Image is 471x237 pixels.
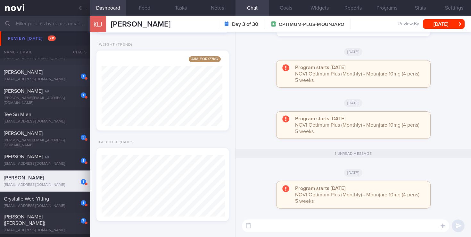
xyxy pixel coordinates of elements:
[4,96,86,106] div: [PERSON_NAME][EMAIL_ADDRESS][DOMAIN_NAME]
[81,158,86,163] div: 1
[295,186,345,191] strong: Program starts [DATE]
[81,135,86,140] div: 3
[344,48,362,56] span: [DATE]
[295,129,314,134] span: 5 weeks
[4,175,44,180] span: [PERSON_NAME]
[4,56,86,61] div: [EMAIL_ADDRESS][DOMAIN_NAME]
[4,35,86,40] div: [EMAIL_ADDRESS][DOMAIN_NAME]
[295,65,345,70] strong: Program starts [DATE]
[295,78,314,83] span: 5 weeks
[96,140,134,145] div: Glucose (Daily)
[4,112,31,117] span: Tee Su Mien
[4,70,43,75] span: [PERSON_NAME]
[295,199,314,204] span: 5 weeks
[398,21,419,27] span: Review By
[4,138,86,148] div: [PERSON_NAME][EMAIL_ADDRESS][DOMAIN_NAME]
[81,200,86,206] div: 1
[4,77,86,82] div: [EMAIL_ADDRESS][DOMAIN_NAME]
[4,131,43,136] span: [PERSON_NAME]
[88,12,108,37] div: KLJ
[4,214,45,226] span: [PERSON_NAME] ([PERSON_NAME])
[295,116,345,121] strong: Program starts [DATE]
[4,228,86,233] div: [EMAIL_ADDRESS][DOMAIN_NAME]
[4,183,86,187] div: [EMAIL_ADDRESS][DOMAIN_NAME]
[4,89,43,94] span: [PERSON_NAME]
[111,20,170,28] span: [PERSON_NAME]
[279,21,344,28] span: OPTIMUM-PLUS-MOUNJARO
[81,179,86,185] div: 1
[295,192,419,197] span: NOVI Optimum Plus (Monthly) - Mounjaro 10mg (4 pens)
[81,218,86,224] div: 7
[81,92,86,98] div: 1
[4,196,49,201] span: Crystalle Wee Yiting
[344,169,362,177] span: [DATE]
[96,43,132,47] div: Weight (Trend)
[232,21,258,28] strong: Day 3 of 30
[344,99,362,107] span: [DATE]
[81,74,86,79] div: 1
[4,119,86,124] div: [EMAIL_ADDRESS][DOMAIN_NAME]
[4,49,43,54] span: [PERSON_NAME]
[295,71,419,76] span: NOVI Optimum Plus (Monthly) - Mounjaro 10mg (4 pens)
[81,52,86,58] div: 1
[4,204,86,209] div: [EMAIL_ADDRESS][DOMAIN_NAME]
[189,56,221,62] span: Aim for: 77 kg
[78,31,86,37] div: 26
[423,19,465,29] button: [DATE]
[4,154,43,159] span: [PERSON_NAME]
[295,122,419,128] span: NOVI Optimum Plus (Monthly) - Mounjaro 10mg (4 pens)
[4,162,86,166] div: [EMAIL_ADDRESS][DOMAIN_NAME]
